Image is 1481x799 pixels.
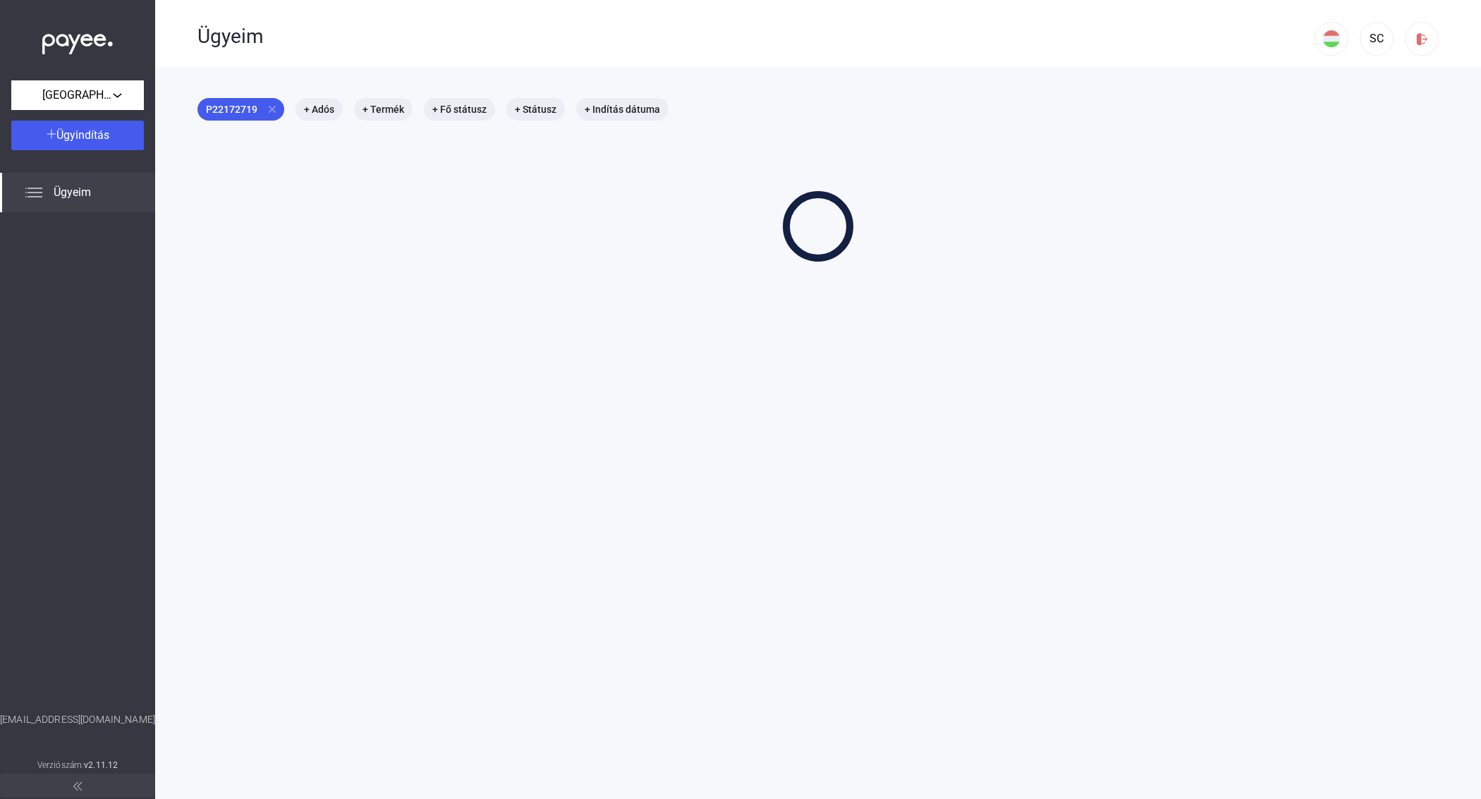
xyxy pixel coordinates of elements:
[424,98,495,121] mat-chip: + Fő státusz
[576,98,669,121] mat-chip: + Indítás dátuma
[1365,30,1389,47] div: SC
[25,184,42,201] img: list.svg
[11,80,144,110] button: [GEOGRAPHIC_DATA][STREET_ADDRESS].
[11,121,144,150] button: Ügyindítás
[197,25,1315,49] div: Ügyeim
[295,98,343,121] mat-chip: + Adós
[73,782,82,791] img: arrow-double-left-grey.svg
[1360,22,1394,56] button: SC
[1323,30,1340,47] img: HU
[56,128,109,142] span: Ügyindítás
[197,98,284,121] mat-chip: P22172719
[266,103,279,116] mat-icon: close
[42,26,113,55] img: white-payee-white-dot.svg
[506,98,565,121] mat-chip: + Státusz
[42,87,113,104] span: [GEOGRAPHIC_DATA][STREET_ADDRESS].
[1315,22,1348,56] button: HU
[1415,32,1430,47] img: logout-red
[1405,22,1439,56] button: logout-red
[47,129,56,139] img: plus-white.svg
[54,184,91,201] span: Ügyeim
[84,760,118,770] strong: v2.11.12
[354,98,413,121] mat-chip: + Termék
